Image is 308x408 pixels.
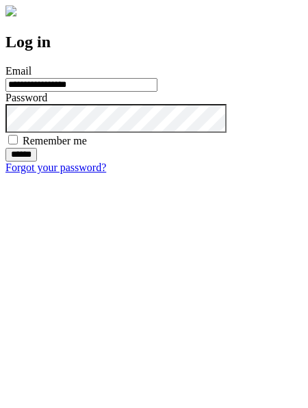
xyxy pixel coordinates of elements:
label: Password [5,92,47,103]
h2: Log in [5,33,303,51]
img: logo-4e3dc11c47720685a147b03b5a06dd966a58ff35d612b21f08c02c0306f2b779.png [5,5,16,16]
a: Forgot your password? [5,162,106,173]
label: Remember me [23,135,87,146]
label: Email [5,65,31,77]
